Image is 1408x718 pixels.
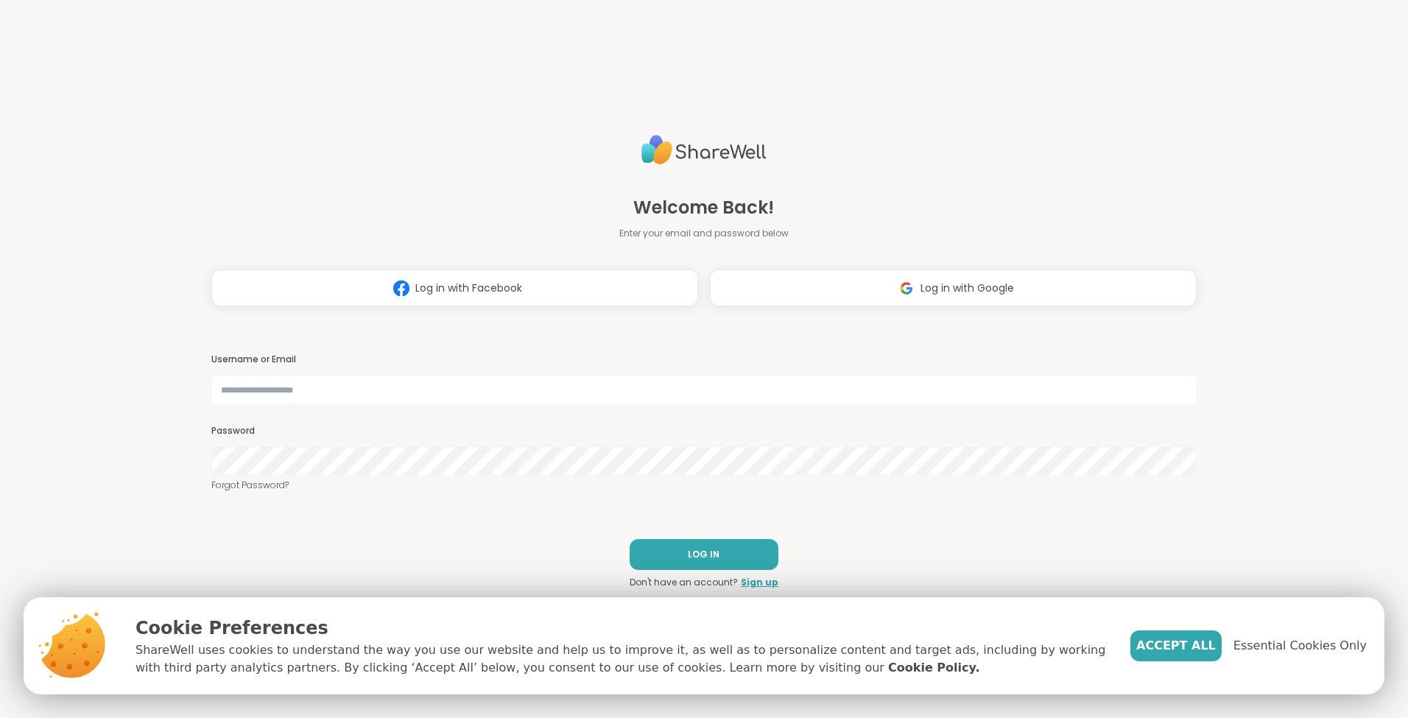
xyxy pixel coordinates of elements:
[630,539,778,570] button: LOG IN
[888,659,979,677] a: Cookie Policy.
[619,227,789,240] span: Enter your email and password below
[211,353,1197,366] h3: Username or Email
[1136,637,1216,655] span: Accept All
[741,576,778,589] a: Sign up
[135,641,1107,677] p: ShareWell uses cookies to understand the way you use our website and help us to improve it, as we...
[135,615,1107,641] p: Cookie Preferences
[1130,630,1222,661] button: Accept All
[1233,637,1367,655] span: Essential Cookies Only
[211,270,698,306] button: Log in with Facebook
[641,129,767,171] img: ShareWell Logo
[688,548,719,561] span: LOG IN
[633,194,774,221] span: Welcome Back!
[415,281,522,296] span: Log in with Facebook
[211,479,1197,492] a: Forgot Password?
[211,425,1197,437] h3: Password
[893,275,921,302] img: ShareWell Logomark
[630,576,738,589] span: Don't have an account?
[710,270,1197,306] button: Log in with Google
[921,281,1014,296] span: Log in with Google
[387,275,415,302] img: ShareWell Logomark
